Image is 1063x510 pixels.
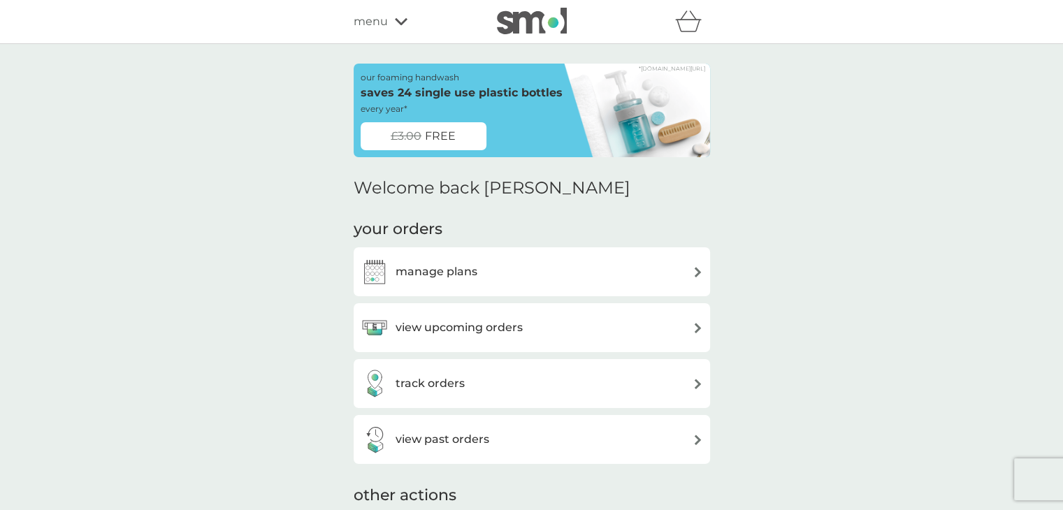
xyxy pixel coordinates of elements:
[354,219,442,240] h3: your orders
[396,263,477,281] h3: manage plans
[693,379,703,389] img: arrow right
[693,435,703,445] img: arrow right
[675,8,710,36] div: basket
[693,267,703,277] img: arrow right
[361,84,563,102] p: saves 24 single use plastic bottles
[396,430,489,449] h3: view past orders
[639,66,705,71] a: *[DOMAIN_NAME][URL]
[354,13,388,31] span: menu
[354,485,456,507] h3: other actions
[361,102,407,115] p: every year*
[354,178,630,198] h2: Welcome back [PERSON_NAME]
[396,374,465,393] h3: track orders
[425,127,456,145] span: FREE
[693,323,703,333] img: arrow right
[497,8,567,34] img: smol
[361,71,459,84] p: our foaming handwash
[391,127,421,145] span: £3.00
[396,319,523,337] h3: view upcoming orders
